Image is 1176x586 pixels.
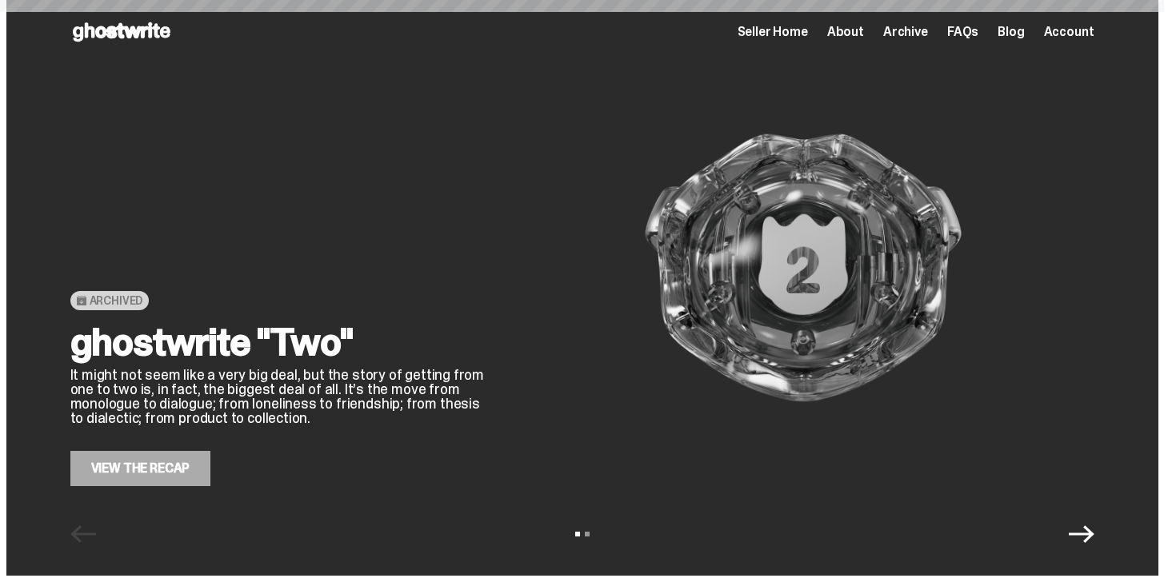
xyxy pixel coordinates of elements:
[70,368,486,425] p: It might not seem like a very big deal, but the story of getting from one to two is, in fact, the...
[575,532,580,536] button: View slide 1
[1069,521,1094,547] button: Next
[90,294,143,307] span: Archived
[738,26,808,38] a: Seller Home
[70,451,211,486] a: View the Recap
[70,323,486,361] h2: ghostwrite "Two"
[1044,26,1094,38] a: Account
[585,532,590,536] button: View slide 2
[512,50,1094,486] img: ghostwrite "Two"
[998,26,1024,38] a: Blog
[883,26,928,38] a: Archive
[947,26,978,38] a: FAQs
[827,26,864,38] a: About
